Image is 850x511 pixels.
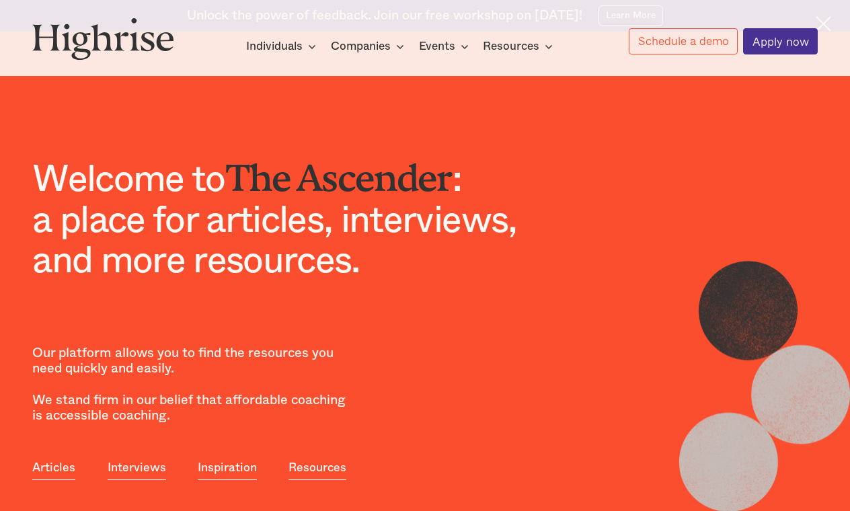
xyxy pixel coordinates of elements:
div: Individuals [246,38,303,54]
div: Resources [483,38,557,54]
a: Schedule a demo [629,28,738,54]
img: Highrise logo [32,17,174,61]
div: Resources [483,38,539,54]
a: Apply now [743,28,818,54]
a: Resources [288,456,346,480]
p: Our platform allows you to find the resources you need quickly and easily. We stand firm in our b... [32,314,350,424]
h1: Welcome to : a place for articles, interviews, and more resources. [32,149,544,282]
a: Articles [32,456,75,480]
div: Companies [331,38,391,54]
div: Events [419,38,473,54]
div: Individuals [246,38,320,54]
div: Events [419,38,455,54]
a: Interviews [108,456,166,480]
div: Companies [331,38,408,54]
span: The Ascender [225,157,453,181]
a: Inspiration [198,456,257,480]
